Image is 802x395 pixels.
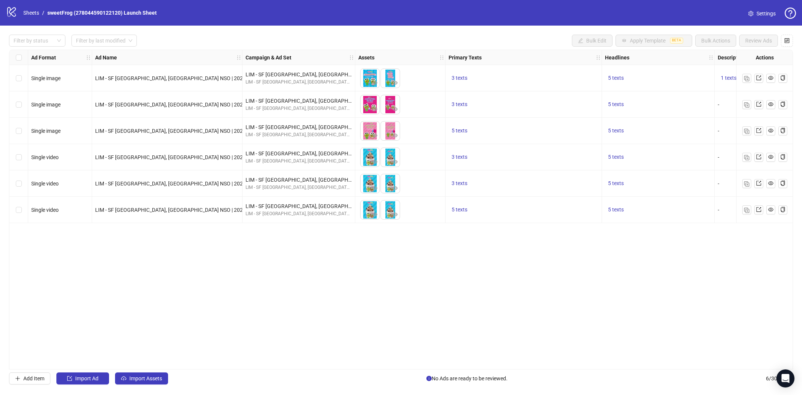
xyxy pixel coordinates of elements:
span: eye [372,212,378,217]
a: Sheets [22,9,41,17]
span: eye [393,159,398,164]
span: LIM - SF [GEOGRAPHIC_DATA], [GEOGRAPHIC_DATA] NSO | 2025 - 10 | VID | [GEOGRAPHIC_DATA], [GEOGRAP... [95,154,467,160]
span: holder [91,55,96,60]
span: export [756,128,761,133]
span: export [756,154,761,160]
button: Preview [391,105,400,114]
span: info-circle [426,376,432,381]
div: LIM - SF [GEOGRAPHIC_DATA], [GEOGRAPHIC_DATA] - NSO - Meta - EAR - 2025 [246,210,352,217]
button: Preview [391,158,400,167]
button: Preview [391,210,400,219]
span: Single image [31,102,61,108]
li: / [42,9,44,17]
span: LIM - SF [GEOGRAPHIC_DATA], [GEOGRAPHIC_DATA] NSO | 2025 - 10 | IMG 1 | [GEOGRAPHIC_DATA], [GEOGR... [95,75,473,81]
span: 5 texts [452,128,467,134]
div: LIM - SF [GEOGRAPHIC_DATA], [GEOGRAPHIC_DATA] - NSO - Meta - EAR - 2025 [246,131,352,138]
span: LIM - SF [GEOGRAPHIC_DATA], [GEOGRAPHIC_DATA] NSO | 2025 - 10 | IMG 3 | [GEOGRAPHIC_DATA], [GEOGR... [95,128,490,134]
button: 3 texts [449,179,470,188]
div: Select row 1 [9,65,28,91]
button: Preview [370,105,379,114]
span: 5 texts [452,207,467,213]
span: LIM - SF [GEOGRAPHIC_DATA], [GEOGRAPHIC_DATA] NSO | 2025 - 10 | VID | [GEOGRAPHIC_DATA], [GEOGRAP... [95,207,484,213]
span: holder [439,55,444,60]
span: 5 texts [608,207,624,213]
span: holder [241,55,247,60]
span: - [718,128,719,134]
img: Asset 1 [361,122,379,140]
button: Duplicate [742,153,751,162]
img: Asset 2 [381,174,400,193]
button: Configure table settings [781,35,793,47]
span: eye [372,159,378,164]
button: Preview [370,210,379,219]
button: 5 texts [605,205,627,214]
div: Resize Ad Format column [90,50,92,65]
img: Duplicate [744,102,749,108]
img: Asset 2 [381,122,400,140]
span: question-circle [785,8,796,19]
span: 5 texts [608,75,624,81]
span: - [718,102,719,108]
button: Import Ad [56,372,109,384]
strong: Actions [756,53,774,62]
strong: Ad Format [31,53,56,62]
span: eye [768,154,773,160]
img: Duplicate [744,76,749,81]
span: Import Ad [75,375,99,381]
div: Resize Primary Texts column [600,50,602,65]
span: copy [780,154,785,160]
span: eye [393,106,398,112]
div: Select row 4 [9,144,28,170]
div: Select row 5 [9,170,28,197]
span: - [718,154,719,160]
span: eye [768,207,773,212]
span: 6 / 300 items [766,374,793,383]
span: copy [780,128,785,133]
span: Single video [31,207,59,213]
div: LIM - SF [GEOGRAPHIC_DATA], [GEOGRAPHIC_DATA] NSO - Meta - EAR - 2025 - Geozips [246,176,352,184]
span: export [756,102,761,107]
span: setting [748,11,753,16]
div: Resize Headlines column [713,50,714,65]
button: 5 texts [605,126,627,135]
span: 3 texts [452,101,467,107]
div: LIM - SF [GEOGRAPHIC_DATA], [GEOGRAPHIC_DATA] NSO - Meta - EAR - 2025 - Geozips [246,123,352,131]
button: 3 texts [449,74,470,83]
a: Settings [742,8,782,20]
strong: Assets [358,53,374,62]
button: Duplicate [742,100,751,109]
button: Preview [391,79,400,88]
button: Preview [370,131,379,140]
strong: Primary Texts [449,53,482,62]
button: Bulk Edit [572,35,612,47]
span: plus [15,376,20,381]
span: LIM - SF [GEOGRAPHIC_DATA], [GEOGRAPHIC_DATA] NSO | 2025 - 10 | IMG 2 | [GEOGRAPHIC_DATA], [GEOGR... [95,102,515,108]
div: LIM - SF [GEOGRAPHIC_DATA], [GEOGRAPHIC_DATA] NSO - Meta - EAR - 2025 - Geozips [246,202,352,210]
button: 5 texts [605,100,627,109]
span: eye [393,80,398,85]
button: Duplicate [742,179,751,188]
img: Asset 2 [381,201,400,219]
span: eye [768,102,773,107]
button: Preview [391,184,400,193]
span: eye [393,133,398,138]
button: Preview [370,158,379,167]
button: Duplicate [742,74,751,83]
span: eye [768,75,773,81]
div: LIM - SF [GEOGRAPHIC_DATA], [GEOGRAPHIC_DATA] - NSO - Meta - EAR - 2025 [246,158,352,165]
span: export [756,181,761,186]
span: Settings [757,9,776,18]
div: Select row 3 [9,118,28,144]
button: Preview [370,79,379,88]
button: Bulk Actions [695,35,736,47]
span: eye [372,133,378,138]
span: eye [768,128,773,133]
div: LIM - SF [GEOGRAPHIC_DATA], [GEOGRAPHIC_DATA] - NSO - Meta - EAR - 2025 [246,184,352,191]
span: 3 texts [452,75,467,81]
span: 3 texts [452,180,467,186]
img: Asset 2 [381,69,400,88]
span: copy [780,75,785,81]
div: LIM - SF [GEOGRAPHIC_DATA], [GEOGRAPHIC_DATA] NSO - Meta - EAR - 2025 - Geozips [246,149,352,158]
button: Apply TemplateBETA [616,35,692,47]
img: Asset 1 [361,201,379,219]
